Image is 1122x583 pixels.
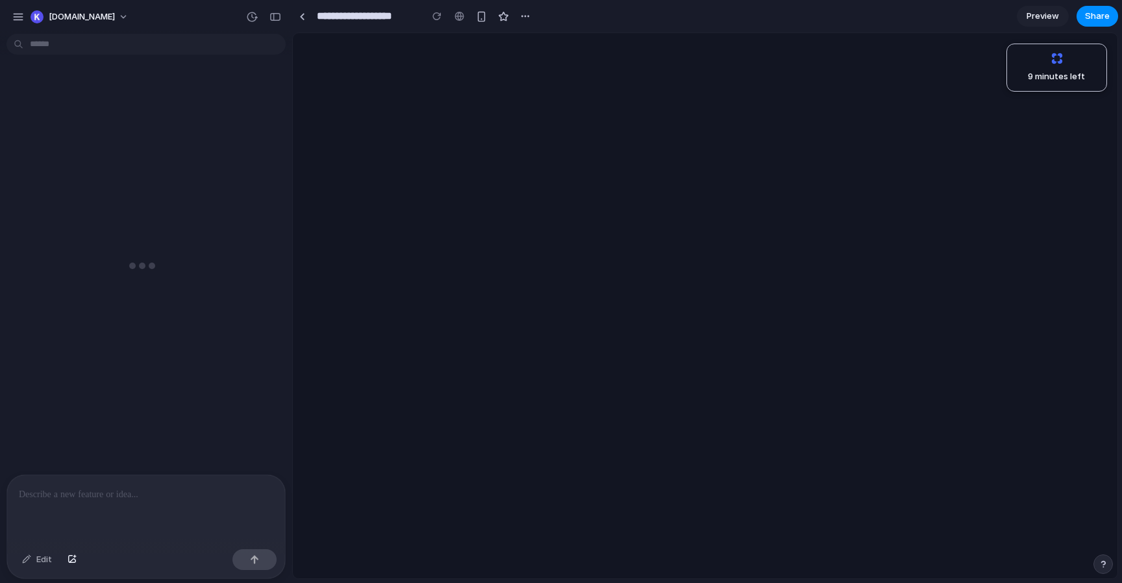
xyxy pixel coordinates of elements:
span: Share [1085,10,1110,23]
span: Preview [1027,10,1059,23]
span: [DOMAIN_NAME] [49,10,115,23]
a: Preview [1017,6,1069,27]
span: 9 minutes left [1018,70,1085,83]
button: [DOMAIN_NAME] [25,6,135,27]
button: Share [1077,6,1118,27]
